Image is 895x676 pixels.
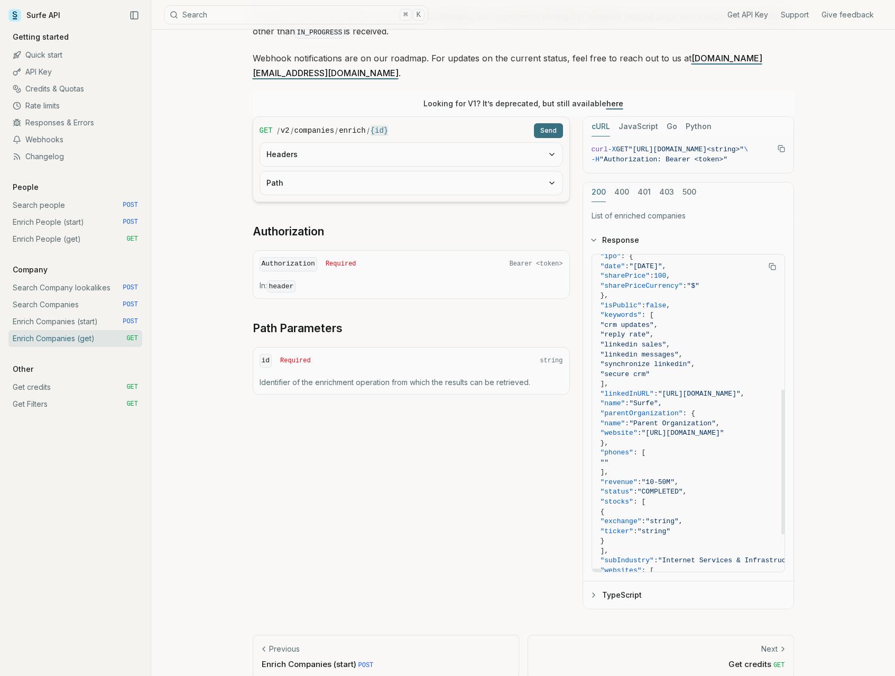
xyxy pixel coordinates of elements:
span: "sharePriceCurrency" [601,282,683,290]
a: Search people POST [8,197,142,214]
span: ], [601,468,609,476]
span: : [625,399,629,407]
p: People [8,182,43,193]
span: GET [126,334,138,343]
span: "Parent Organization" [629,419,716,427]
a: API Key [8,63,142,80]
button: Path [260,171,562,195]
span: \ [744,145,748,153]
a: Enrich Companies (start) POST [8,313,142,330]
span: GET [773,662,785,669]
span: ], [601,380,609,388]
span: "synchronize linkedin" [601,360,691,368]
span: POST [358,662,374,669]
span: "website" [601,429,638,437]
span: "[URL][DOMAIN_NAME]" [658,390,741,398]
span: : [642,517,646,525]
span: / [277,125,280,136]
span: GET [260,125,273,136]
span: Required [280,357,311,365]
span: POST [123,317,138,326]
span: "10-50M" [642,478,675,486]
p: Other [8,364,38,374]
span: "" [601,459,609,467]
span: "stocks" [601,498,633,506]
a: Rate limits [8,97,142,114]
span: , [654,321,658,329]
span: , [691,360,695,368]
a: Path Parameters [253,321,343,336]
span: : [654,556,658,564]
p: Next [761,644,778,654]
span: : [650,272,654,280]
span: : [ [633,449,645,456]
a: Authorization [253,224,324,239]
span: : [ [633,498,645,506]
code: header [267,280,296,293]
span: : [625,419,629,427]
span: "Surfe" [629,399,658,407]
span: "sharePrice" [601,272,650,280]
span: "exchange" [601,517,642,525]
span: , [741,390,745,398]
button: Collapse Sidebar [126,7,142,23]
button: 200 [592,182,606,202]
span: : [683,282,687,290]
button: TypeScript [583,581,793,609]
button: Response [583,226,793,254]
span: "Authorization: Bearer <token>" [599,156,727,163]
a: Get credits GET [8,379,142,396]
span: : [633,488,638,496]
span: "subIndustry" [601,556,654,564]
span: : [642,302,646,309]
a: Changelog [8,148,142,165]
p: Identifier of the enrichment operation from which the results can be retrieved. [260,377,563,388]
span: ], [601,547,609,555]
span: / [335,125,338,136]
button: 403 [659,182,674,202]
span: "reply rate" [601,331,650,339]
p: List of enriched companies [592,211,785,221]
span: , [675,478,679,486]
button: Search⌘K [164,5,428,24]
span: "[DATE]" [629,262,662,270]
span: "phones" [601,449,633,456]
span: }, [601,439,609,447]
p: Getting started [8,32,73,42]
span: , [666,302,670,309]
span: POST [123,201,138,209]
button: cURL [592,117,610,136]
a: Surfe API [8,7,60,23]
span: : { [621,252,633,260]
a: Quick start [8,47,142,63]
span: "string" [638,527,670,535]
p: In: [260,280,563,292]
span: : [633,527,638,535]
span: "revenue" [601,478,638,486]
span: : [ [642,567,654,574]
span: , [666,272,670,280]
span: "[URL][DOMAIN_NAME]<string>" [629,145,744,153]
span: GET [126,235,138,243]
span: "status" [601,488,633,496]
span: : [638,429,642,437]
span: "linkedInURL" [601,390,654,398]
span: "Internet Services & Infrastructure" [658,556,807,564]
a: here [606,99,623,108]
span: : [ [642,311,654,319]
span: POST [123,284,138,292]
div: Response [583,254,793,581]
a: Get Filters GET [8,396,142,413]
span: "COMPLETED" [638,488,683,496]
span: POST [123,218,138,226]
button: 401 [638,182,651,202]
span: "name" [601,399,625,407]
p: Webhook notifications are on our roadmap. For updates on the current status, feel free to reach o... [253,51,794,80]
span: "crm updates" [601,321,654,329]
a: Search Company lookalikes POST [8,279,142,296]
button: Go [667,117,677,136]
span: , [679,517,683,525]
span: "parentOrganization" [601,409,683,417]
a: Enrich People (start) POST [8,214,142,231]
p: Get credits [537,659,785,670]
